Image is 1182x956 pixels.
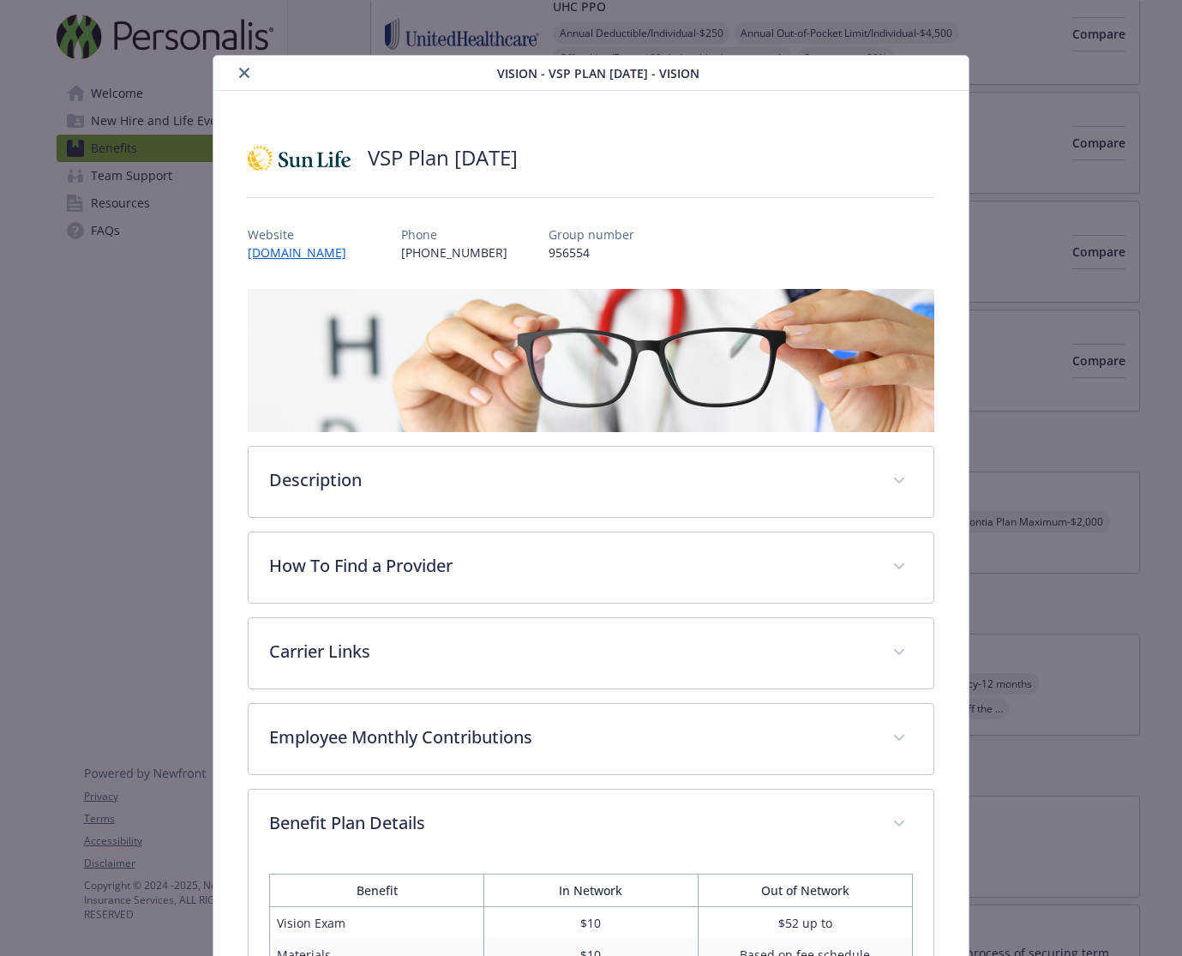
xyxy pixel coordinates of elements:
[270,874,484,906] th: Benefit
[698,874,912,906] th: Out of Network
[698,906,912,939] td: $52 up to
[234,63,255,83] button: close
[401,225,507,244] p: Phone
[549,225,634,244] p: Group number
[484,874,699,906] th: In Network
[269,553,872,579] p: How To Find a Provider
[497,64,699,82] span: Vision - VSP Plan [DATE] - Vision
[249,790,933,860] div: Benefit Plan Details
[269,467,872,493] p: Description
[549,244,634,262] p: 956554
[248,289,934,432] img: banner
[249,704,933,774] div: Employee Monthly Contributions
[249,618,933,688] div: Carrier Links
[270,906,484,939] td: Vision Exam
[368,143,518,172] h2: VSP Plan [DATE]
[248,132,351,183] img: Sun Life Financial
[248,225,360,244] p: Website
[249,532,933,603] div: How To Find a Provider
[249,447,933,517] div: Description
[401,244,507,262] p: [PHONE_NUMBER]
[269,725,872,750] p: Employee Monthly Contributions
[269,639,872,664] p: Carrier Links
[248,244,360,261] a: [DOMAIN_NAME]
[269,810,872,836] p: Benefit Plan Details
[484,906,699,939] td: $10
